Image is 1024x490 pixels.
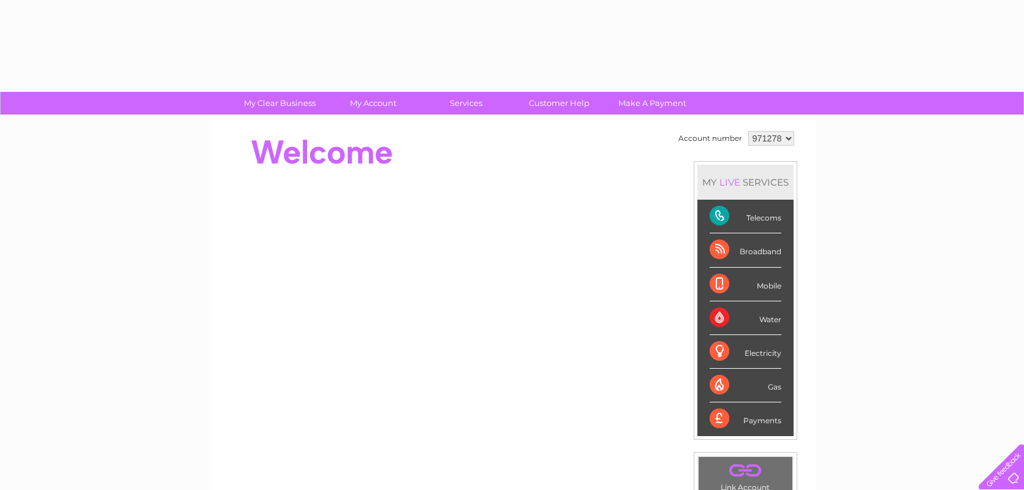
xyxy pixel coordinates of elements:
[697,165,794,200] div: MY SERVICES
[710,369,781,402] div: Gas
[675,128,745,149] td: Account number
[415,92,517,115] a: Services
[322,92,423,115] a: My Account
[229,92,330,115] a: My Clear Business
[710,268,781,301] div: Mobile
[710,402,781,435] div: Payments
[602,92,703,115] a: Make A Payment
[717,176,743,188] div: LIVE
[702,460,789,481] a: .
[710,233,781,267] div: Broadband
[710,301,781,335] div: Water
[509,92,610,115] a: Customer Help
[710,335,781,369] div: Electricity
[710,200,781,233] div: Telecoms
